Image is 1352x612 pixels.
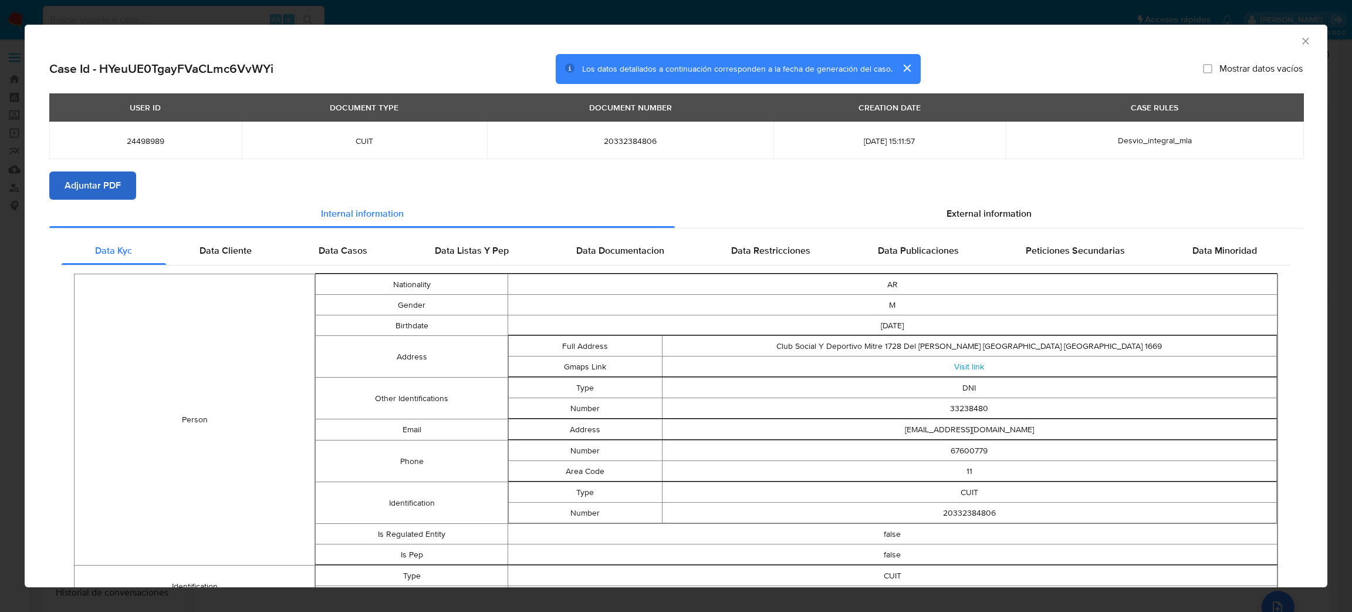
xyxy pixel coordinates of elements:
[435,244,509,257] span: Data Listas Y Pep
[508,357,662,377] td: Gmaps Link
[893,54,921,82] button: cerrar
[49,61,273,76] h2: Case Id - HYeuUE0TgayFVaCLmc6VvWYi
[316,315,508,336] td: Birthdate
[63,136,228,146] span: 24498989
[508,274,1277,295] td: AR
[662,440,1276,461] td: 67600779
[1118,134,1192,146] span: Desvio_integral_mla
[316,586,508,607] td: Number
[954,361,984,372] a: Visit link
[508,461,662,482] td: Area Code
[508,524,1277,544] td: false
[316,440,508,482] td: Phone
[508,398,662,419] td: Number
[662,503,1276,523] td: 20332384806
[62,237,1290,265] div: Detailed internal info
[508,315,1277,336] td: [DATE]
[508,440,662,461] td: Number
[662,398,1276,419] td: 33238480
[1192,244,1257,257] span: Data Minoridad
[49,172,136,200] button: Adjuntar PDF
[1026,244,1125,257] span: Peticiones Secundarias
[508,295,1277,315] td: M
[316,566,508,586] td: Type
[501,136,759,146] span: 20332384806
[321,207,404,220] span: Internal information
[947,207,1032,220] span: External information
[1300,35,1310,46] button: Cerrar ventana
[319,244,367,257] span: Data Casos
[662,482,1276,503] td: CUIT
[316,524,508,544] td: Is Regulated Entity
[1219,63,1303,75] span: Mostrar datos vacíos
[662,378,1276,398] td: DNI
[75,566,315,607] td: Identification
[508,586,1277,607] td: 20332384806
[508,566,1277,586] td: CUIT
[316,295,508,315] td: Gender
[65,173,121,199] span: Adjuntar PDF
[508,503,662,523] td: Number
[256,136,473,146] span: CUIT
[582,97,679,117] div: DOCUMENT NUMBER
[787,136,991,146] span: [DATE] 15:11:57
[123,97,168,117] div: USER ID
[316,336,508,378] td: Address
[731,244,810,257] span: Data Restricciones
[95,244,132,257] span: Data Kyc
[1203,64,1212,73] input: Mostrar datos vacíos
[582,63,893,75] span: Los datos detallados a continuación corresponden a la fecha de generación del caso.
[508,378,662,398] td: Type
[200,244,252,257] span: Data Cliente
[1124,97,1185,117] div: CASE RULES
[662,336,1276,357] td: Club Social Y Deportivo Mitre 1728 Del [PERSON_NAME] [GEOGRAPHIC_DATA] [GEOGRAPHIC_DATA] 1669
[576,244,664,257] span: Data Documentacion
[508,336,662,357] td: Full Address
[662,419,1276,440] td: [EMAIL_ADDRESS][DOMAIN_NAME]
[316,544,508,565] td: Is Pep
[508,419,662,440] td: Address
[323,97,405,117] div: DOCUMENT TYPE
[316,274,508,295] td: Nationality
[508,544,1277,565] td: false
[49,200,1303,228] div: Detailed info
[75,274,315,566] td: Person
[508,482,662,503] td: Type
[316,378,508,419] td: Other Identifications
[316,419,508,440] td: Email
[316,482,508,524] td: Identification
[662,461,1276,482] td: 11
[25,25,1327,587] div: closure-recommendation-modal
[851,97,928,117] div: CREATION DATE
[878,244,959,257] span: Data Publicaciones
